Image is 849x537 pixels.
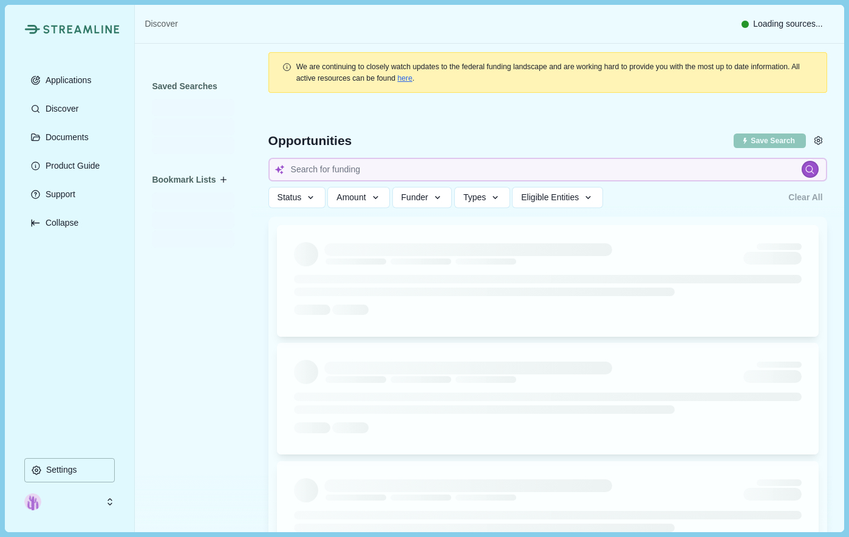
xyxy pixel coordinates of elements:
p: Discover [41,104,78,114]
button: Settings [24,458,115,482]
button: Clear All [784,187,827,208]
p: Documents [41,132,89,143]
button: Applications [24,68,115,92]
button: Product Guide [24,154,115,178]
span: Amount [336,192,366,203]
img: profile picture [24,493,41,510]
span: Bookmark Lists [152,174,216,186]
img: Streamline Climate Logo [43,25,120,34]
span: Funder [401,192,428,203]
button: Expand [24,211,115,235]
p: Collapse [41,218,78,228]
span: Types [463,192,486,203]
div: . [296,61,814,84]
span: Eligible Entities [521,192,579,203]
span: Opportunities [268,134,352,147]
button: Save current search & filters [734,133,805,149]
button: Types [454,187,510,208]
a: Settings [24,458,115,487]
p: Product Guide [41,161,100,171]
button: Support [24,182,115,206]
span: We are continuing to closely watch updates to the federal funding landscape and are working hard ... [296,62,800,82]
a: here [397,74,412,83]
img: Streamline Climate Logo [24,24,39,34]
span: Saved Searches [152,80,217,93]
button: Amount [327,187,390,208]
p: Support [41,189,75,200]
button: Discover [24,96,115,121]
button: Eligible Entities [512,187,602,208]
button: Status [268,187,326,208]
span: Loading sources... [753,18,822,30]
button: Funder [392,187,452,208]
button: Documents [24,125,115,149]
p: Applications [41,75,92,86]
span: Status [278,192,302,203]
a: Streamline Climate LogoStreamline Climate Logo [24,24,115,34]
input: Search for funding [268,158,827,181]
p: Settings [42,465,77,475]
a: Discover [145,18,177,30]
button: Settings [810,132,827,149]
